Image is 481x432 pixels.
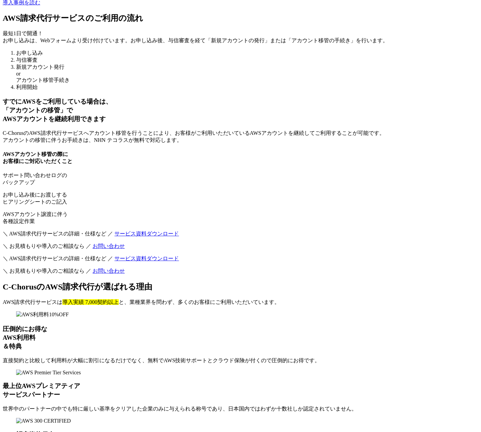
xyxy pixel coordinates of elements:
span: ＼ AWS請求代行サービスの詳細・仕様など ／ [3,256,113,261]
h3: すでにAWSをご利用している場合は、 「アカウントの移管」で AWSアカウントを継続利用できます [3,97,478,123]
h2: C-ChorusのAWS請求代行が選ばれる理由 [3,281,478,292]
p: お申し込み後にお渡しする ヒアリングシートのご記入 [3,192,478,206]
mark: 導入実績 7,000契約以上 [62,299,119,305]
h2: AWS請求代行サービスのご利用の流れ [3,13,478,23]
li: 利用開始 [16,84,478,91]
li: お申し込み [16,50,478,57]
img: AWS利用料10%OFF [16,311,69,318]
p: 直接契約と比較して利用料が大幅に割引になるだけでなく、無料でAWS技術サポートとクラウド保険が付くので圧倒的にお得です。 [3,357,478,364]
p: AWS請求代行サービスは と、業種業界を問わず、多くのお客様にご利用いただいています。 [3,299,478,306]
p: 最短1日で開通！ お申し込みは、Webフォームより受け付けています。お申し込み後、与信審査を経て「新規アカウントの発行」または「アカウント移管の手続き」を行います。 [3,30,478,44]
h3: 圧倒的にお得な AWS利用料 ＆特典 [3,325,478,351]
span: ＼ お見積もりや導入のご相談なら ／ [3,243,91,249]
a: サービス資料ダウンロード [114,231,179,236]
span: ＼ AWS請求代行サービスの詳細・仕様など ／ [3,231,113,236]
h4: AWSアカウント移管の際に お客様にご対応いただくこと [3,151,478,165]
h3: 最上位AWSプレミアティア サービスパートナー [3,382,478,399]
li: 与信審査 [16,57,478,64]
li: 新規アカウント発行 or アカウント移管手続き [16,64,478,84]
img: AWS 300 CERTIFIED [16,418,71,424]
p: C-ChorusのAWS請求代行サービスへアカウント移管を行うことにより、お客様がご利用いただいているAWSアカウントを継続してご利用することが可能です。 アカウントの移管に伴うお手続きは、NH... [3,130,478,144]
p: 世界中のパートナーの中でも特に厳しい基準をクリアした企業のみに与えられる称号であり、日本国内ではわずか十数社しか認定されていません。 [3,406,478,413]
span: ＼ お見積もりや導入のご相談なら ／ [3,268,91,274]
a: お問い合わせ [93,243,125,249]
a: お問い合わせ [93,268,125,274]
p: AWSアカウント譲渡に伴う 各種設定作業 [3,211,478,225]
img: AWS Premier Tier Services [16,370,81,376]
p: サポート問い合わせログの バックアップ [3,172,478,186]
a: サービス資料ダウンロード [114,256,179,261]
